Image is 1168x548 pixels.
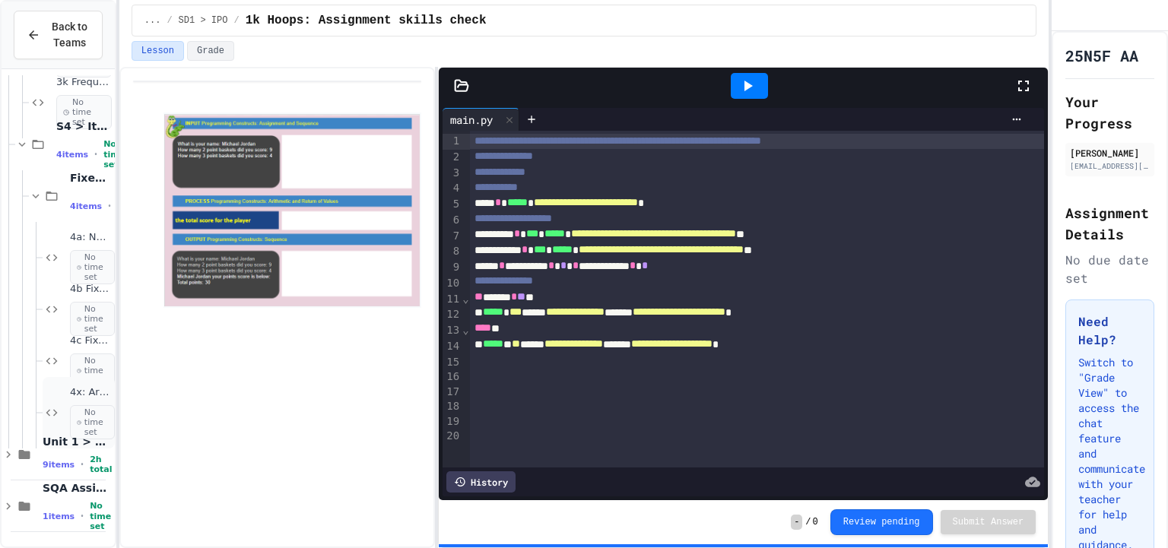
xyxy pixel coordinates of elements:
[56,76,112,89] span: 3k Frequent Flyer
[443,181,462,197] div: 4
[49,19,90,51] span: Back to Teams
[443,134,462,150] div: 1
[90,501,112,531] span: No time set
[56,150,88,160] span: 4 items
[443,307,462,323] div: 12
[233,14,239,27] span: /
[443,213,462,229] div: 6
[43,512,75,521] span: 1 items
[462,293,469,305] span: Fold line
[443,276,462,292] div: 10
[94,148,97,160] span: •
[1065,91,1154,134] h2: Your Progress
[446,471,516,493] div: History
[443,355,462,370] div: 15
[791,515,802,530] span: -
[14,11,103,59] button: Back to Teams
[1078,312,1141,349] h3: Need Help?
[443,385,462,400] div: 17
[81,458,84,470] span: •
[187,41,234,61] button: Grade
[179,14,228,27] span: SD1 > IPO
[953,516,1024,528] span: Submit Answer
[443,108,519,131] div: main.py
[70,283,112,296] span: 4b Fixed FOR loops: Archery
[70,250,115,285] span: No time set
[1065,45,1138,66] h1: 25N5F AA
[90,455,112,474] span: 2h total
[43,481,112,495] span: SQA Assignments
[813,516,818,528] span: 0
[830,509,933,535] button: Review pending
[167,14,172,27] span: /
[462,324,469,336] span: Fold line
[443,166,462,182] div: 3
[443,414,462,429] div: 19
[43,460,75,470] span: 9 items
[246,11,487,30] span: 1k Hoops: Assignment skills check
[443,429,462,444] div: 20
[56,95,112,130] span: No time set
[70,405,115,440] span: No time set
[108,200,111,212] span: •
[443,339,462,355] div: 14
[443,260,462,276] div: 9
[443,399,462,414] div: 18
[443,369,462,385] div: 16
[70,334,112,347] span: 4c Fixed FOR loops: Stationery Order
[132,41,184,61] button: Lesson
[1065,202,1154,245] h2: Assignment Details
[443,292,462,308] div: 11
[805,516,811,528] span: /
[443,112,500,128] div: main.py
[43,435,112,448] span: Unit 1 > Web Design
[443,150,462,166] div: 2
[1070,146,1150,160] div: [PERSON_NAME]
[70,201,102,211] span: 4 items
[443,197,462,213] div: 5
[443,244,462,260] div: 8
[70,302,115,337] span: No time set
[443,229,462,245] div: 7
[70,386,112,399] span: 4x: Arrays
[103,139,125,169] span: No time set
[1070,160,1150,172] div: [EMAIL_ADDRESS][DOMAIN_NAME]
[1065,251,1154,287] div: No due date set
[70,231,112,244] span: 4a: Need for Loops
[443,323,462,339] div: 13
[56,119,112,133] span: S4 > Iteration
[941,510,1036,534] button: Submit Answer
[70,353,115,388] span: No time set
[144,14,161,27] span: ...
[81,510,84,522] span: •
[70,171,112,185] span: Fixed (for) loop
